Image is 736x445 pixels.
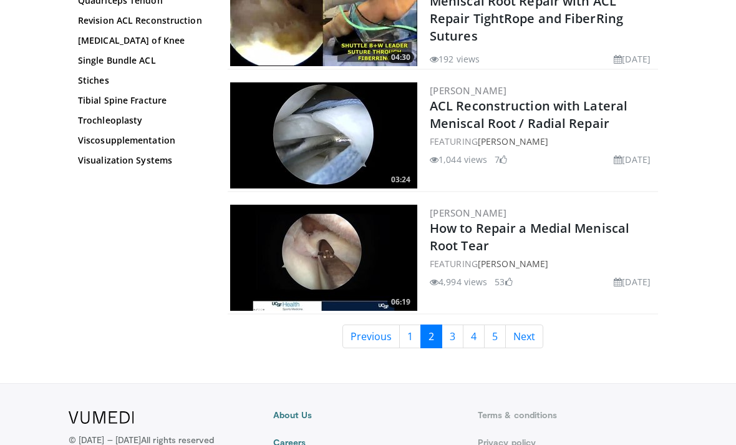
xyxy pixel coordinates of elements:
a: 2 [420,325,442,348]
li: [DATE] [614,275,651,288]
li: [DATE] [614,153,651,166]
a: [PERSON_NAME] [478,135,548,147]
span: 06:19 [387,296,414,308]
a: 1 [399,325,421,348]
nav: Search results pages [228,325,658,348]
a: How to Repair a Medial Meniscal Root Tear [430,220,629,254]
img: VuMedi Logo [69,411,134,424]
a: Next [505,325,543,348]
li: 7 [495,153,507,166]
a: [PERSON_NAME] [430,84,506,97]
a: [MEDICAL_DATA] of Knee [78,34,203,47]
a: ACL Reconstruction with Lateral Meniscal Root / Radial Repair [430,97,627,132]
a: [PERSON_NAME] [478,258,548,270]
a: About Us [273,409,463,421]
li: 192 views [430,52,480,66]
a: 4 [463,325,485,348]
a: Terms & conditions [478,409,667,421]
span: 03:24 [387,174,414,185]
a: Stiches [78,74,203,87]
li: 1,044 views [430,153,487,166]
a: 5 [484,325,506,348]
a: Previous [342,325,400,348]
li: 53 [495,275,512,288]
a: 06:19 [230,205,417,311]
span: 04:30 [387,52,414,63]
a: Viscosupplementation [78,134,203,147]
div: FEATURING [430,257,656,270]
a: Trochleoplasty [78,114,203,127]
span: All rights reserved [141,434,214,445]
img: 1398cfff-ec8e-4123-94b6-8ab95955624d.300x170_q85_crop-smart_upscale.jpg [230,82,417,188]
li: [DATE] [614,52,651,66]
li: 4,994 views [430,275,487,288]
img: 459eb0eb-0681-4a74-8233-8462a069027a.300x170_q85_crop-smart_upscale.jpg [230,205,417,311]
a: Single Bundle ACL [78,54,203,67]
a: Tibial Spine Fracture [78,94,203,107]
a: 03:24 [230,82,417,188]
a: Revision ACL Reconstruction [78,14,203,27]
a: [PERSON_NAME] [430,207,506,219]
a: Visualization Systems [78,154,203,167]
a: 3 [442,325,463,348]
div: FEATURING [430,135,656,148]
